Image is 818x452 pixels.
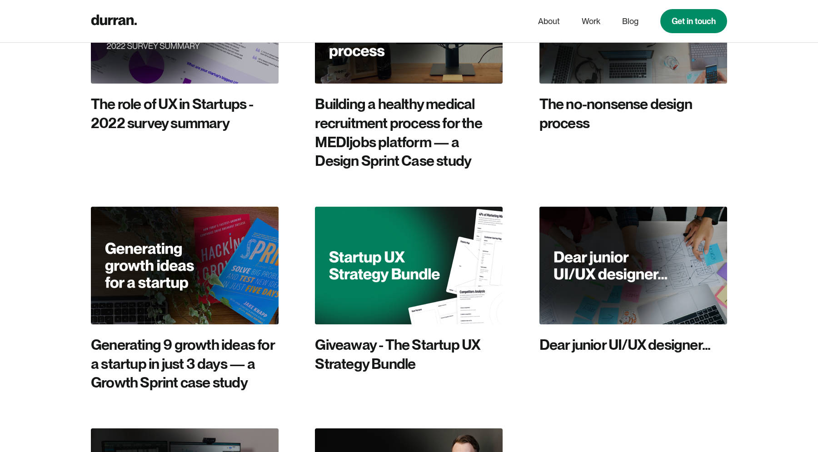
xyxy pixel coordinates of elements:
a: Work [582,13,600,30]
div: Giveaway - The Startup UX Strategy Bundle [315,335,503,373]
div: The role of UX in Startups - 2022 survey summary [91,94,279,132]
div: Generating 9 growth ideas for a startup in just 3 days — a Growth Sprint case study [91,335,279,392]
a: Blog [622,13,638,30]
div: The no-nonsense design process [539,94,727,132]
a: Generating 9 growth ideas for a startup in just 3 days — a Growth Sprint case study [91,207,279,392]
div: Dear junior UI/UX designer... [539,335,727,354]
a: home [91,12,137,30]
a: Get in touch [660,9,727,33]
div: Building a healthy medical recruitment process for the MEDIjobs platform — a Design Sprint Case s... [315,94,503,170]
a: About [538,13,560,30]
a: Dear junior UI/UX designer... [539,207,727,354]
a: Giveaway - The Startup UX Strategy Bundle [315,207,503,373]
